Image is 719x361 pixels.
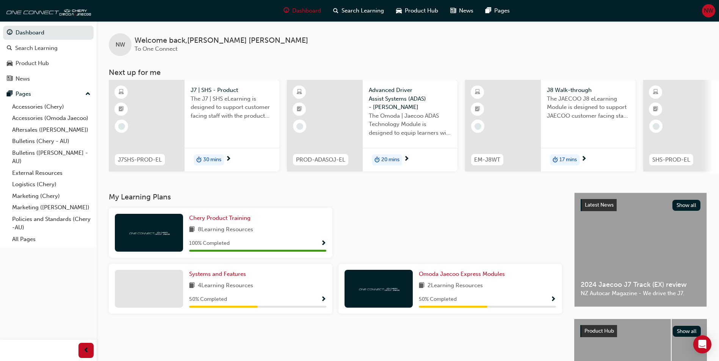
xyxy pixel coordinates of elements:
[189,281,195,291] span: book-icon
[119,87,124,97] span: learningResourceType_ELEARNING-icon
[297,104,302,114] span: booktick-icon
[321,296,326,303] span: Show Progress
[189,271,246,277] span: Systems and Features
[9,233,94,245] a: All Pages
[672,200,701,211] button: Show all
[580,325,701,337] a: Product HubShow all
[3,41,94,55] a: Search Learning
[277,3,327,19] a: guage-iconDashboard
[16,59,49,68] div: Product Hub
[198,281,253,291] span: 4 Learning Resources
[7,60,13,67] span: car-icon
[581,280,700,289] span: 2024 Jaecoo J7 Track (EX) review
[381,156,399,164] span: 20 mins
[9,167,94,179] a: External Resources
[369,112,451,137] span: The Omoda | Jaecoo ADAS Technology Module is designed to equip learners with essential knowledge ...
[486,6,491,16] span: pages-icon
[119,104,124,114] span: booktick-icon
[327,3,390,19] a: search-iconSearch Learning
[653,123,659,130] span: learningRecordVerb_NONE-icon
[16,75,30,83] div: News
[4,3,91,18] img: oneconnect
[284,6,289,16] span: guage-icon
[83,346,89,355] span: prev-icon
[341,6,384,15] span: Search Learning
[585,202,614,208] span: Latest News
[465,80,636,171] a: EM-J8WTJ8 Walk-throughThe JAECOO J8 eLearning Module is designed to support JAECOO customer facin...
[693,335,711,353] div: Open Intercom Messenger
[390,3,444,19] a: car-iconProduct Hub
[3,87,94,101] button: Pages
[474,156,500,164] span: EM-J8WT
[702,4,715,17] button: NW
[135,45,177,52] span: To One Connect
[396,6,402,16] span: car-icon
[653,104,658,114] span: booktick-icon
[584,328,614,334] span: Product Hub
[3,24,94,87] button: DashboardSearch LearningProduct HubNews
[85,89,91,99] span: up-icon
[296,123,303,130] span: learningRecordVerb_NONE-icon
[419,270,508,279] a: Omoda Jaecoo Express Modules
[494,6,510,15] span: Pages
[135,36,308,45] span: Welcome back , [PERSON_NAME] [PERSON_NAME]
[550,295,556,304] button: Show Progress
[9,101,94,113] a: Accessories (Chery)
[9,179,94,190] a: Logistics (Chery)
[189,225,195,235] span: book-icon
[475,87,480,97] span: learningResourceType_ELEARNING-icon
[673,326,701,337] button: Show all
[475,123,481,130] span: learningRecordVerb_NONE-icon
[196,155,202,165] span: duration-icon
[189,295,227,304] span: 50 % Completed
[9,112,94,124] a: Accessories (Omoda Jaecoo)
[9,202,94,213] a: Marketing ([PERSON_NAME])
[581,289,700,298] span: NZ Autocar Magazine - We drive the J7.
[9,190,94,202] a: Marketing (Chery)
[653,87,658,97] span: learningResourceType_ELEARNING-icon
[9,124,94,136] a: Aftersales ([PERSON_NAME])
[203,156,221,164] span: 30 mins
[369,86,451,112] span: Advanced Driver Assist Systems (ADAS) - [PERSON_NAME]
[9,147,94,167] a: Bulletins ([PERSON_NAME] - AU)
[652,156,690,164] span: SHS-PROD-EL
[479,3,516,19] a: pages-iconPages
[297,87,302,97] span: learningResourceType_ELEARNING-icon
[109,80,279,171] a: J7SHS-PROD-ELJ7 | SHS - ProductThe J7 | SHS eLearning is designed to support customer facing staf...
[374,155,380,165] span: duration-icon
[7,76,13,82] span: news-icon
[428,281,483,291] span: 2 Learning Resources
[405,6,438,15] span: Product Hub
[547,95,630,120] span: The JAECOO J8 eLearning Module is designed to support JAECOO customer facing staff with the produ...
[444,3,479,19] a: news-iconNews
[559,156,577,164] span: 17 mins
[118,123,125,130] span: learningRecordVerb_NONE-icon
[553,155,558,165] span: duration-icon
[581,199,700,211] a: Latest NewsShow all
[419,295,457,304] span: 50 % Completed
[704,6,713,15] span: NW
[191,95,273,120] span: The J7 | SHS eLearning is designed to support customer facing staff with the product and sales in...
[287,80,457,171] a: PROD-ADASOJ-ELAdvanced Driver Assist Systems (ADAS) - [PERSON_NAME]The Omoda | Jaecoo ADAS Techno...
[109,193,562,201] h3: My Learning Plans
[7,91,13,98] span: pages-icon
[116,40,125,49] span: NW
[9,213,94,233] a: Policies and Standards (Chery -AU)
[450,6,456,16] span: news-icon
[9,135,94,147] a: Bulletins (Chery - AU)
[226,156,231,163] span: next-icon
[419,271,505,277] span: Omoda Jaecoo Express Modules
[3,56,94,70] a: Product Hub
[404,156,409,163] span: next-icon
[581,156,587,163] span: next-icon
[189,214,254,223] a: Chery Product Training
[321,239,326,248] button: Show Progress
[7,45,12,52] span: search-icon
[574,193,707,307] a: Latest NewsShow all2024 Jaecoo J7 Track (EX) reviewNZ Autocar Magazine - We drive the J7.
[358,285,399,292] img: oneconnect
[550,296,556,303] span: Show Progress
[296,156,345,164] span: PROD-ADASOJ-EL
[419,281,425,291] span: book-icon
[189,270,249,279] a: Systems and Features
